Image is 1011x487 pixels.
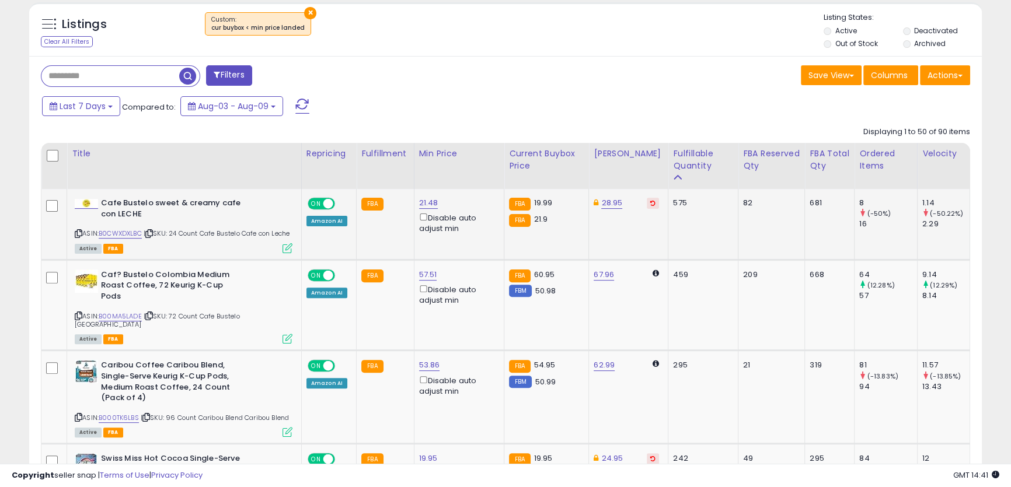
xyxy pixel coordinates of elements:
div: 57 [859,290,917,301]
span: 54.95 [534,359,555,370]
a: 21.48 [419,197,438,209]
small: FBA [509,198,531,211]
div: Clear All Filters [41,36,93,47]
div: 209 [743,269,796,280]
label: Deactivated [914,26,958,36]
span: FBA [103,334,123,344]
strong: Copyright [12,470,54,481]
div: Fulfillment [361,148,409,160]
span: 19.95 [534,453,552,464]
small: FBA [509,269,531,282]
a: Terms of Use [100,470,149,481]
div: Disable auto adjust min [419,211,496,234]
small: FBA [361,198,383,211]
div: 668 [810,269,845,280]
button: Columns [863,65,918,85]
small: FBM [509,376,532,388]
a: 28.95 [601,197,622,209]
div: Amazon AI [306,288,347,298]
small: (12.28%) [867,281,894,290]
span: OFF [333,199,352,209]
span: FBA [103,244,123,254]
span: ON [309,270,323,280]
div: 64 [859,269,917,280]
div: 1.14 [922,198,970,208]
div: Amazon AI [306,216,347,226]
span: ON [309,199,323,209]
small: (-50%) [867,209,891,218]
div: 11.57 [922,360,970,370]
img: 31nkoeR8+NL._SL40_.jpg [75,199,98,208]
span: All listings currently available for purchase on Amazon [75,428,102,437]
div: 13.43 [922,381,970,392]
div: Min Price [419,148,500,160]
div: 319 [810,360,845,370]
div: 295 [673,360,729,370]
img: 51hkAVgEhPL._SL40_.jpg [75,360,98,383]
div: 681 [810,198,845,208]
a: 62.99 [594,359,615,371]
div: Current Buybox Price [509,148,584,172]
h5: Listings [62,16,107,33]
a: 57.51 [419,269,437,281]
span: All listings currently available for purchase on Amazon [75,334,102,344]
span: 2025-08-17 14:41 GMT [953,470,999,481]
a: B000TK6LBS [99,413,139,423]
span: 19.99 [534,197,552,208]
b: Cafe Bustelo sweet & creamy cafe con LECHE [101,198,243,222]
span: Custom: [211,15,305,33]
div: 16 [859,219,917,229]
div: ASIN: [75,269,292,343]
small: FBA [361,360,383,373]
div: 8 [859,198,917,208]
div: Disable auto adjust min [419,283,496,306]
b: Caribou Coffee Caribou Blend, Single-Serve Keurig K-Cup Pods, Medium Roast Coffee, 24 Count (Pack... [101,360,243,406]
small: FBA [361,269,383,282]
div: ASIN: [75,198,292,252]
div: FBA Total Qty [810,148,849,172]
span: All listings currently available for purchase on Amazon [75,244,102,254]
a: 67.96 [594,269,614,281]
span: FBA [103,428,123,437]
div: 459 [673,269,729,280]
div: seller snap | | [12,470,203,481]
div: Velocity [922,148,965,160]
div: cur buybox < min price landed [211,24,305,32]
span: 50.98 [535,285,556,296]
small: FBM [509,285,532,297]
button: Save View [801,65,862,85]
span: 50.99 [535,376,556,387]
div: Ordered Items [859,148,912,172]
span: OFF [333,361,352,371]
a: Privacy Policy [151,470,203,481]
button: Actions [920,65,970,85]
small: FBA [509,214,531,227]
div: 575 [673,198,729,208]
b: Caf? Bustelo Colombia Medium Roast Coffee, 72 Keurig K-Cup Pods [101,269,243,305]
button: × [304,7,316,19]
div: 94 [859,381,917,392]
div: 81 [859,360,917,370]
div: Fulfillable Quantity [673,148,733,172]
div: 82 [743,198,796,208]
div: 21 [743,360,796,370]
span: Columns [871,69,908,81]
span: 21.9 [534,213,548,225]
small: (-50.22%) [930,209,963,218]
span: | SKU: 24 Count Cafe Bustelo Cafe con Leche [144,229,290,238]
span: OFF [333,270,352,280]
span: 60.95 [534,269,555,280]
button: Last 7 Days [42,96,120,116]
button: Aug-03 - Aug-09 [180,96,283,116]
div: 9.14 [922,269,970,280]
div: Disable auto adjust min [419,374,496,397]
img: 51iNcqa+yaL._SL40_.jpg [75,269,98,293]
a: 53.86 [419,359,440,371]
div: Displaying 1 to 50 of 90 items [863,127,970,138]
small: (-13.85%) [930,372,961,381]
div: ASIN: [75,360,292,436]
div: 8.14 [922,290,970,301]
span: Aug-03 - Aug-09 [198,100,269,112]
span: | SKU: 72 Count Cafe Bustelo [GEOGRAPHIC_DATA] [75,311,240,329]
button: Filters [206,65,252,86]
